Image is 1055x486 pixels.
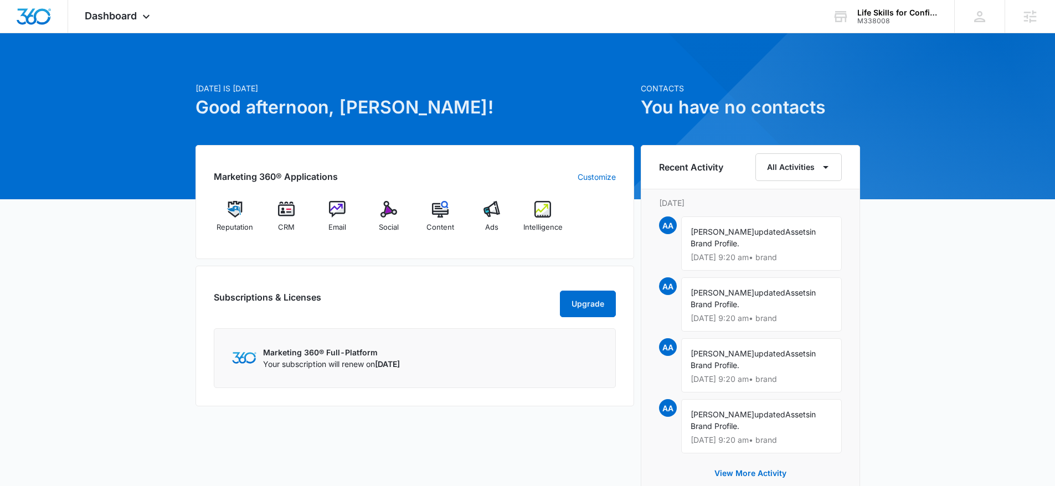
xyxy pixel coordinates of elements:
a: Customize [578,171,616,183]
span: CRM [278,222,295,233]
button: Upgrade [560,291,616,317]
img: Marketing 360 Logo [232,352,256,364]
span: Intelligence [523,222,563,233]
p: [DATE] [659,197,842,209]
button: All Activities [755,153,842,181]
a: Content [419,201,462,241]
span: [DATE] [375,359,400,369]
p: Contacts [641,82,860,94]
h6: Recent Activity [659,161,723,174]
span: Social [379,222,399,233]
a: Email [316,201,359,241]
span: [PERSON_NAME] [691,227,754,236]
span: updated [754,410,785,419]
div: account id [857,17,938,25]
span: updated [754,288,785,297]
h2: Subscriptions & Licenses [214,291,321,313]
h1: You have no contacts [641,94,860,121]
p: Marketing 360® Full-Platform [263,347,400,358]
span: Assets [785,349,810,358]
span: Content [426,222,454,233]
a: Social [368,201,410,241]
span: Email [328,222,346,233]
a: Reputation [214,201,256,241]
span: [PERSON_NAME] [691,288,754,297]
h2: Marketing 360® Applications [214,170,338,183]
p: [DATE] 9:20 am • brand [691,375,832,383]
p: [DATE] 9:20 am • brand [691,254,832,261]
span: updated [754,227,785,236]
a: Intelligence [522,201,564,241]
span: Assets [785,410,810,419]
div: account name [857,8,938,17]
span: AA [659,338,677,356]
span: Assets [785,288,810,297]
span: Reputation [217,222,253,233]
a: CRM [265,201,307,241]
span: Dashboard [85,10,137,22]
span: AA [659,216,677,234]
span: AA [659,277,677,295]
a: Ads [470,201,513,241]
span: Ads [485,222,498,233]
p: [DATE] is [DATE] [195,82,634,94]
span: AA [659,399,677,417]
span: [PERSON_NAME] [691,349,754,358]
p: [DATE] 9:20 am • brand [691,436,832,444]
span: [PERSON_NAME] [691,410,754,419]
p: Your subscription will renew on [263,358,400,370]
span: Assets [785,227,810,236]
span: updated [754,349,785,358]
h1: Good afternoon, [PERSON_NAME]! [195,94,634,121]
p: [DATE] 9:20 am • brand [691,314,832,322]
